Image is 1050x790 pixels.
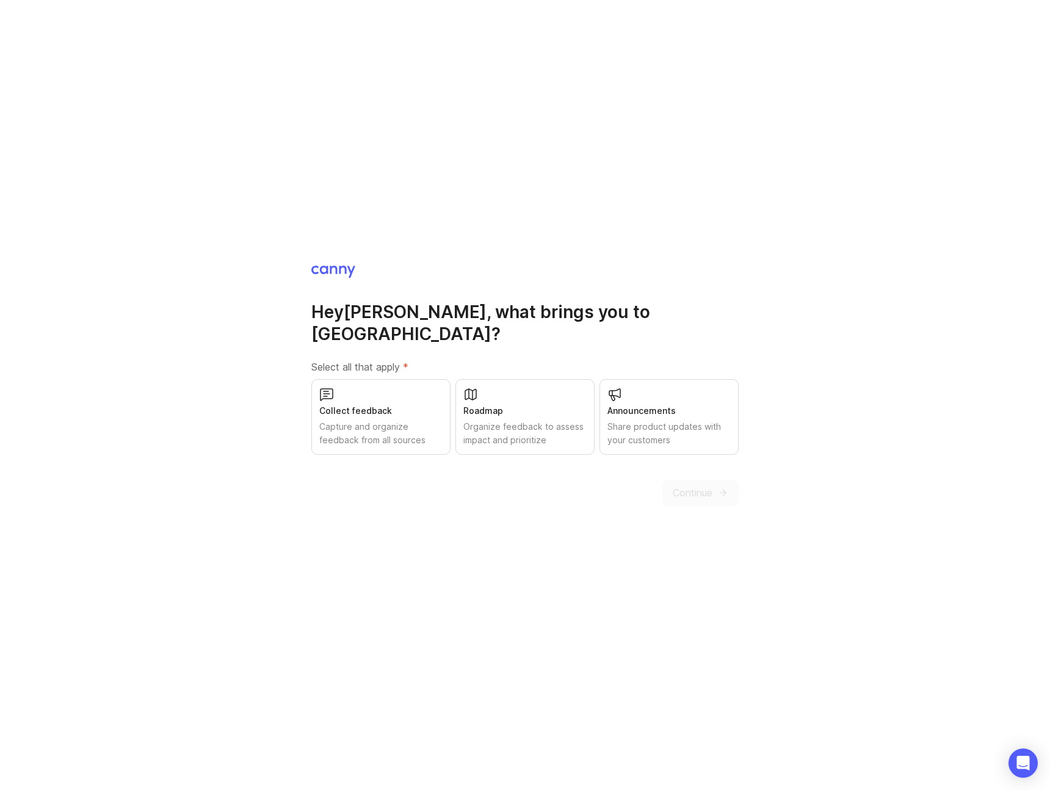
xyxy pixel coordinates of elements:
[319,420,443,447] div: Capture and organize feedback from all sources
[463,420,587,447] div: Organize feedback to assess impact and prioritize
[311,360,739,374] label: Select all that apply
[1008,748,1038,778] div: Open Intercom Messenger
[319,404,443,418] div: Collect feedback
[455,379,595,455] button: RoadmapOrganize feedback to assess impact and prioritize
[311,301,739,345] h1: Hey [PERSON_NAME] , what brings you to [GEOGRAPHIC_DATA]?
[607,404,731,418] div: Announcements
[607,420,731,447] div: Share product updates with your customers
[599,379,739,455] button: AnnouncementsShare product updates with your customers
[463,404,587,418] div: Roadmap
[311,379,451,455] button: Collect feedbackCapture and organize feedback from all sources
[311,266,355,278] img: Canny Home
